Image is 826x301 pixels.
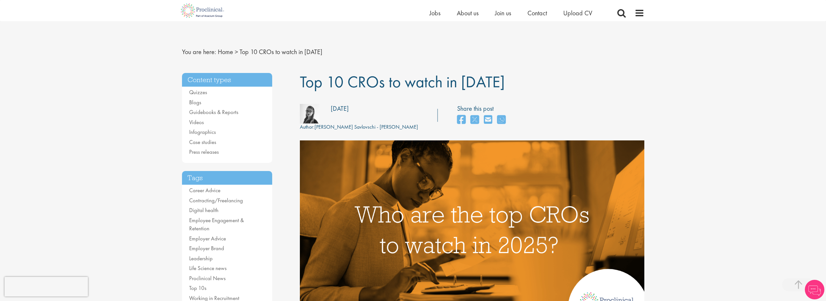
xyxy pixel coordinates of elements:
[189,138,216,146] a: Case studies
[497,113,506,127] a: share on whats app
[527,9,547,17] a: Contact
[495,9,511,17] a: Join us
[189,284,206,292] a: Top 10s
[805,280,824,299] img: Chatbot
[182,171,273,185] h3: Tags
[182,73,273,87] h3: Content types
[189,217,244,232] a: Employee Engagement & Retention
[457,9,479,17] a: About us
[189,89,207,96] a: Quizzes
[240,48,322,56] span: Top 10 CROs to watch in [DATE]
[218,48,233,56] a: breadcrumb link
[189,99,201,106] a: Blogs
[484,113,492,127] a: share on email
[189,108,238,116] a: Guidebooks & Reports
[300,123,418,131] div: [PERSON_NAME] Savlovschi - [PERSON_NAME]
[189,119,204,126] a: Videos
[189,245,224,252] a: Employer Brand
[189,148,219,155] a: Press releases
[189,265,227,272] a: Life Science news
[189,197,243,204] a: Contracting/Freelancing
[235,48,238,56] span: >
[429,9,441,17] a: Jobs
[189,255,213,262] a: Leadership
[457,104,509,113] label: Share this post
[470,113,479,127] a: share on twitter
[300,123,315,130] span: Author:
[189,128,216,136] a: Infographics
[182,48,216,56] span: You are here:
[563,9,592,17] a: Upload CV
[5,277,88,296] iframe: reCAPTCHA
[189,187,220,194] a: Career Advice
[300,104,319,123] img: fff6768c-7d58-4950-025b-08d63f9598ee
[189,207,218,214] a: Digital health
[331,104,349,113] div: [DATE]
[457,113,466,127] a: share on facebook
[189,235,226,242] a: Employer Advice
[300,71,505,92] span: Top 10 CROs to watch in [DATE]
[189,275,226,282] a: Proclinical News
